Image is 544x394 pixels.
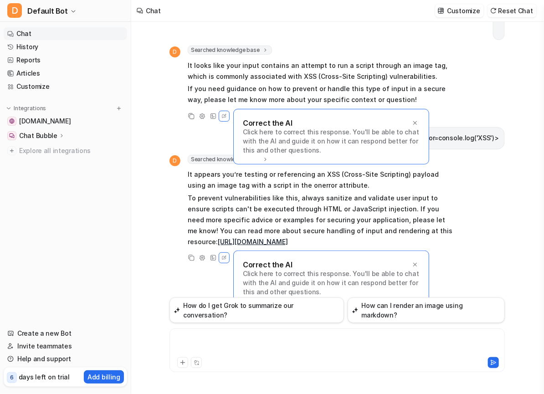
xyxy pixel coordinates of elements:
span: Searched knowledge base [188,53,272,62]
p: Customize [447,6,480,15]
span: Searched knowledge base [188,162,272,171]
a: Customize [4,80,127,93]
img: menu_add.svg [116,105,122,112]
a: Reports [4,54,127,67]
button: How do I get Grok to summarize our conversation? [169,297,344,323]
button: Reset Chat [488,4,537,17]
button: How can I render an image using markdown? [348,297,505,323]
p: If you need guidance on how to prevent or handle this type of input in a secure way, please let m... [188,91,454,113]
span: D [7,3,22,18]
button: Integrations [4,104,49,113]
img: customize [438,7,444,14]
p: To prevent vulnerabilities like this, always sanitize and validate user input to ensure scripts c... [188,200,454,255]
a: Help and support [4,353,127,365]
p: Add billing [87,372,120,382]
p: days left on trial [19,372,70,382]
img: expand menu [5,105,12,112]
p: It appears you’re testing or referencing an XSS (Cross-Site Scripting) payload using an image tag... [188,176,454,198]
img: Chat Bubble [9,133,15,138]
p: Click here to correct this response. You'll be able to chat with the AI and guide it on how it ca... [243,276,420,304]
span: D [169,163,180,174]
p: <img src=x onerror=console.log('XSS')> [378,140,499,151]
p: Correct the AI [243,126,292,135]
div: Chat [146,6,161,15]
p: It looks like your input contains an attempt to run a script through an image tag, which is commo... [188,67,454,89]
span: Explore all integrations [19,143,123,158]
a: Chat [4,27,127,40]
a: Explore all integrations [4,144,127,157]
img: explore all integrations [7,146,16,155]
a: History [4,41,127,53]
span: [DOMAIN_NAME] [19,117,71,126]
p: Integrations [14,105,46,112]
a: velasco810.github.io[DOMAIN_NAME] [4,115,127,128]
img: x [492,25,499,32]
a: [URL][DOMAIN_NAME] [218,245,288,253]
p: Chat Bubble [19,131,57,140]
p: Click here to correct this response. You'll be able to chat with the AI and guide it on how it ca... [243,135,420,162]
span: D [169,54,180,65]
a: Articles [4,67,127,80]
a: Invite teammates [4,340,127,353]
p: 6 [10,374,14,382]
a: Create a new Bot [4,327,127,340]
button: Add billing [84,370,124,384]
img: reset [490,7,497,14]
button: Customize [435,4,483,17]
p: Correct the AI [243,267,292,276]
span: Default Bot [27,5,68,17]
img: velasco810.github.io [9,118,15,124]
